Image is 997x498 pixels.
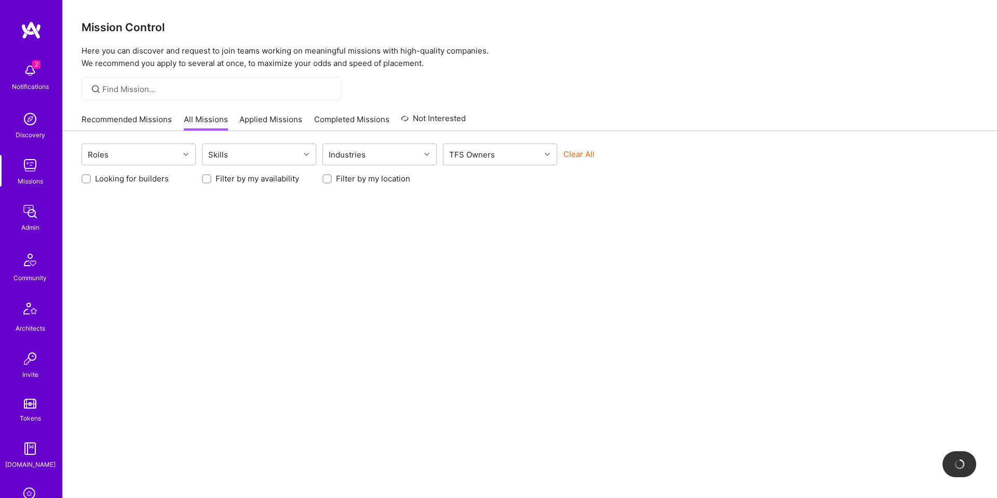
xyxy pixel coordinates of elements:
[336,173,410,184] label: Filter by my location
[18,298,43,323] img: Architects
[184,114,228,131] a: All Missions
[20,109,41,129] img: discovery
[447,147,497,162] div: TFS Owners
[20,60,41,81] img: bell
[424,152,429,157] i: icon Chevron
[183,152,188,157] i: icon Chevron
[22,369,38,380] div: Invite
[12,81,49,92] div: Notifications
[16,129,45,140] div: Discovery
[82,114,172,131] a: Recommended Missions
[545,152,550,157] i: icon Chevron
[24,399,36,409] img: tokens
[206,147,231,162] div: Skills
[20,413,41,424] div: Tokens
[20,348,41,369] img: Invite
[21,21,42,40] img: logo
[954,459,965,469] img: loading
[95,173,169,184] label: Looking for builders
[14,272,47,283] div: Community
[401,112,466,131] a: Not Interested
[20,201,41,222] img: admin teamwork
[20,155,41,176] img: teamwork
[215,173,299,184] label: Filter by my availability
[21,222,39,233] div: Admin
[32,60,41,69] span: 2
[563,149,595,160] button: Clear All
[18,176,43,187] div: Missions
[20,438,41,459] img: guide book
[90,83,102,95] i: icon SearchGrey
[304,152,309,157] i: icon Chevron
[82,21,978,34] h3: Mission Control
[5,459,56,470] div: [DOMAIN_NAME]
[82,45,978,70] p: Here you can discover and request to join teams working on meaningful missions with high-quality ...
[239,114,302,131] a: Applied Missions
[85,147,111,162] div: Roles
[102,84,333,95] input: Find Mission...
[326,147,368,162] div: Industries
[16,323,45,334] div: Architects
[18,247,43,272] img: Community
[314,114,389,131] a: Completed Missions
